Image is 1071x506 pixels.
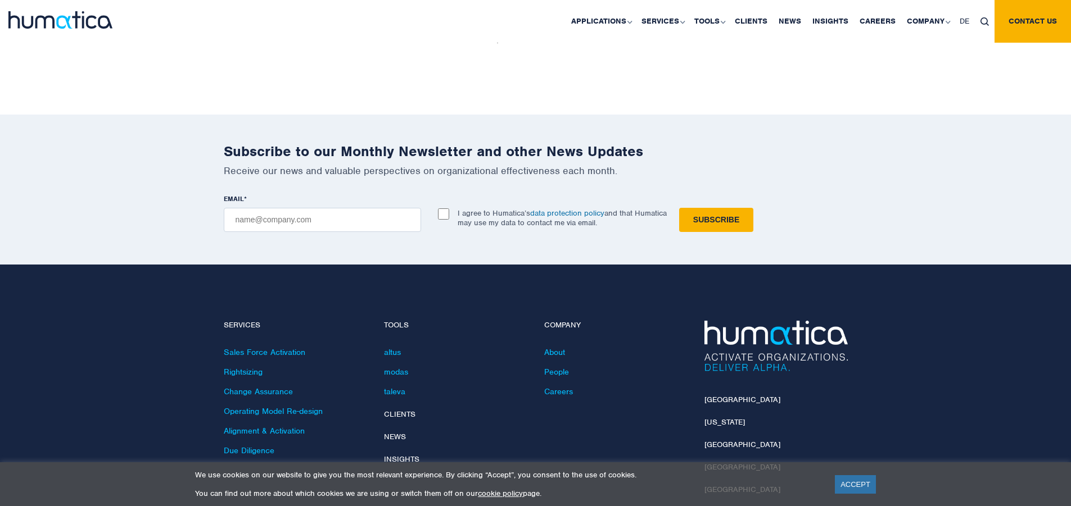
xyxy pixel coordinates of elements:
img: search_icon [980,17,989,26]
p: You can find out more about which cookies we are using or switch them off on our page. [195,489,821,498]
a: News [384,432,406,441]
a: modas [384,367,408,377]
a: taleva [384,386,405,396]
h4: Tools [384,321,527,330]
a: [GEOGRAPHIC_DATA] [704,395,780,404]
h4: Company [544,321,688,330]
span: DE [960,16,969,26]
h2: Subscribe to our Monthly Newsletter and other News Updates [224,143,848,160]
a: Careers [544,386,573,396]
a: altus [384,347,401,357]
a: Rightsizing [224,367,263,377]
p: Receive our news and valuable perspectives on organizational effectiveness each month. [224,165,848,177]
a: [GEOGRAPHIC_DATA] [704,440,780,449]
a: Change Assurance [224,386,293,396]
a: Sales Force Activation [224,347,305,357]
input: Subscribe [679,208,753,232]
a: Clients [384,409,415,419]
a: [US_STATE] [704,417,745,427]
p: I agree to Humatica’s and that Humatica may use my data to contact me via email. [458,208,667,227]
a: Operating Model Re-design [224,406,323,416]
img: Humatica [704,321,848,371]
a: Due Diligence [224,445,274,455]
a: About [544,347,565,357]
input: name@company.com [224,208,421,232]
h4: Services [224,321,367,330]
a: Alignment & Activation [224,426,305,436]
span: EMAIL [224,194,244,203]
input: I agree to Humatica’sdata protection policyand that Humatica may use my data to contact me via em... [438,208,449,220]
a: People [544,367,569,377]
a: ACCEPT [835,475,876,494]
img: logo [8,11,112,29]
a: Insights [384,454,419,464]
p: We use cookies on our website to give you the most relevant experience. By clicking “Accept”, you... [195,470,821,480]
a: cookie policy [478,489,523,498]
a: data protection policy [530,208,604,218]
